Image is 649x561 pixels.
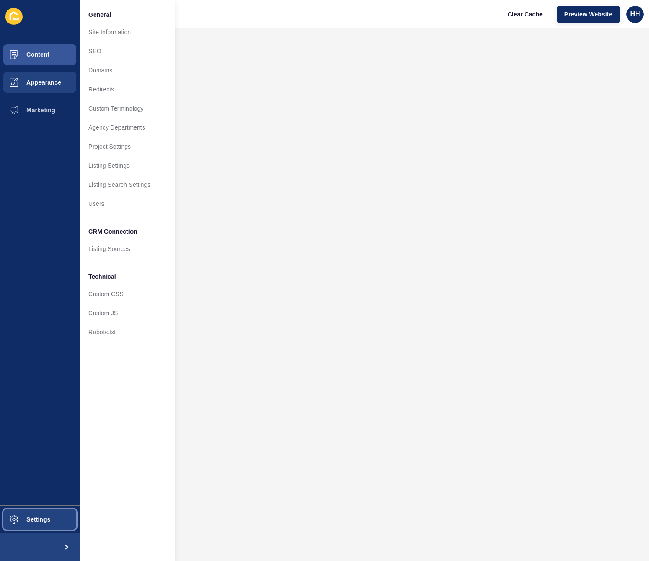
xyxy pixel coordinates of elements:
[80,194,175,213] a: Users
[80,284,175,303] a: Custom CSS
[80,42,175,61] a: SEO
[80,99,175,118] a: Custom Terminology
[88,227,137,236] span: CRM Connection
[88,272,116,281] span: Technical
[564,10,612,19] span: Preview Website
[80,80,175,99] a: Redirects
[80,175,175,194] a: Listing Search Settings
[508,10,543,19] span: Clear Cache
[88,10,111,19] span: General
[80,118,175,137] a: Agency Departments
[557,6,620,23] button: Preview Website
[500,6,550,23] button: Clear Cache
[80,323,175,342] a: Robots.txt
[80,156,175,175] a: Listing Settings
[80,239,175,258] a: Listing Sources
[80,137,175,156] a: Project Settings
[80,303,175,323] a: Custom JS
[80,23,175,42] a: Site Information
[630,10,640,19] span: HH
[80,61,175,80] a: Domains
